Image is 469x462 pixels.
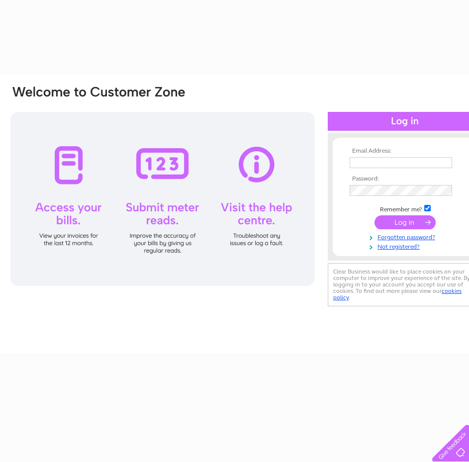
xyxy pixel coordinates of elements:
[347,203,463,213] td: Remember me?
[350,232,463,241] a: Forgotten password?
[350,241,463,251] a: Not registered?
[333,287,462,301] a: cookies policy
[347,176,463,183] th: Password:
[375,215,436,229] input: Submit
[347,148,463,155] th: Email Address:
